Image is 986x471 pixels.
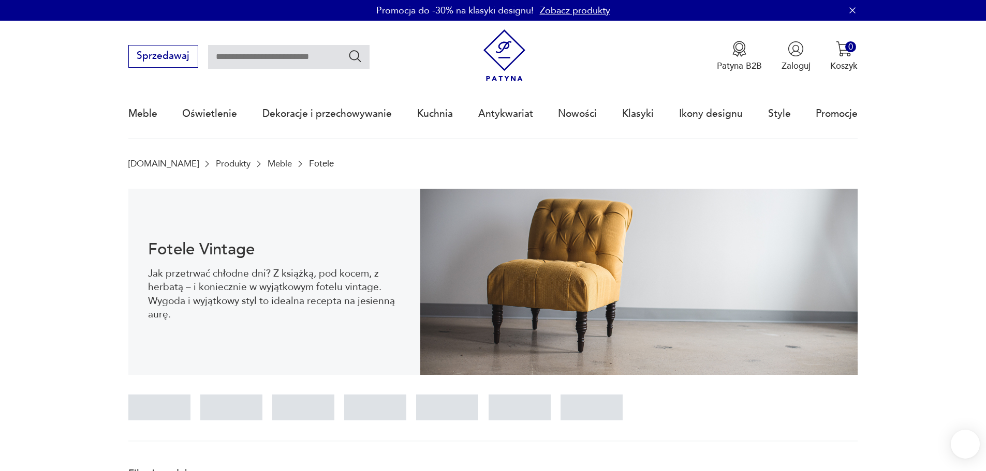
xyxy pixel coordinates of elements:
[182,90,237,138] a: Oświetlenie
[262,90,392,138] a: Dekoracje i przechowywanie
[830,60,858,72] p: Koszyk
[717,41,762,72] a: Ikona medaluPatyna B2B
[768,90,791,138] a: Style
[782,41,811,72] button: Zaloguj
[420,189,858,375] img: 9275102764de9360b0b1aa4293741aa9.jpg
[782,60,811,72] p: Zaloguj
[128,90,157,138] a: Meble
[128,159,199,169] a: [DOMAIN_NAME]
[540,4,610,17] a: Zobacz produkty
[951,430,980,459] iframe: Smartsupp widget button
[348,49,363,64] button: Szukaj
[268,159,292,169] a: Meble
[717,60,762,72] p: Patyna B2B
[679,90,743,138] a: Ikony designu
[148,267,400,322] p: Jak przetrwać chłodne dni? Z książką, pod kocem, z herbatą – i koniecznie w wyjątkowym fotelu vin...
[836,41,852,57] img: Ikona koszyka
[376,4,534,17] p: Promocja do -30% na klasyki designu!
[309,159,334,169] p: Fotele
[148,242,400,257] h1: Fotele Vintage
[478,90,533,138] a: Antykwariat
[830,41,858,72] button: 0Koszyk
[816,90,858,138] a: Promocje
[788,41,804,57] img: Ikonka użytkownika
[128,45,198,68] button: Sprzedawaj
[216,159,251,169] a: Produkty
[717,41,762,72] button: Patyna B2B
[417,90,453,138] a: Kuchnia
[128,53,198,61] a: Sprzedawaj
[478,29,531,82] img: Patyna - sklep z meblami i dekoracjami vintage
[845,41,856,52] div: 0
[622,90,654,138] a: Klasyki
[731,41,747,57] img: Ikona medalu
[558,90,597,138] a: Nowości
